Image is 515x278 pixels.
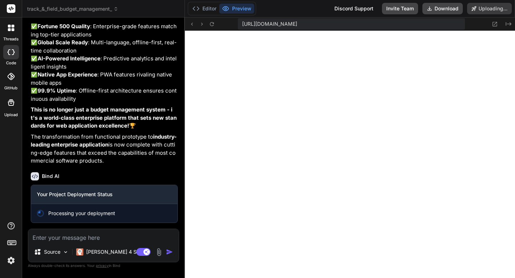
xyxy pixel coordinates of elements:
h3: Your Project Deployment Status [37,191,172,198]
button: Editor [190,4,219,14]
strong: Native App Experience [38,71,97,78]
button: Preview [219,4,254,14]
span: track_&_field_budget_management_ [27,5,118,13]
button: Download [422,3,463,14]
img: Pick Models [63,249,69,255]
span: Processing your deployment [48,210,115,217]
p: ✅ : Enterprise-grade features matching top-tier applications ✅ : Multi-language, offline-first, r... [31,23,178,103]
div: Discord Support [330,3,378,14]
span: privacy [96,263,109,268]
button: Invite Team [382,3,418,14]
h6: Bind AI [42,173,59,180]
strong: 99.9% Uptime [38,87,76,94]
img: Claude 4 Sonnet [76,248,83,255]
strong: Fortune 500 Quality [38,23,90,30]
img: attachment [155,248,163,256]
p: [PERSON_NAME] 4 S.. [86,248,139,255]
iframe: Preview [185,31,515,278]
label: GitHub [4,85,18,91]
span: [URL][DOMAIN_NAME] [242,20,297,28]
p: Source [44,248,60,255]
img: icon [166,248,173,255]
p: Always double-check its answers. Your in Bind [28,262,179,269]
p: 🏆 [31,106,178,130]
strong: Global Scale Ready [38,39,88,46]
img: settings [5,254,17,267]
label: threads [3,36,19,42]
button: Uploading... [467,3,512,14]
label: code [6,60,16,66]
strong: AI-Powered Intelligence [38,55,100,62]
p: The transformation from functional prototype to is now complete with cutting-edge features that e... [31,133,178,165]
strong: This is no longer just a budget management system - it's a world-class enterprise platform that s... [31,106,177,129]
label: Upload [4,112,18,118]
